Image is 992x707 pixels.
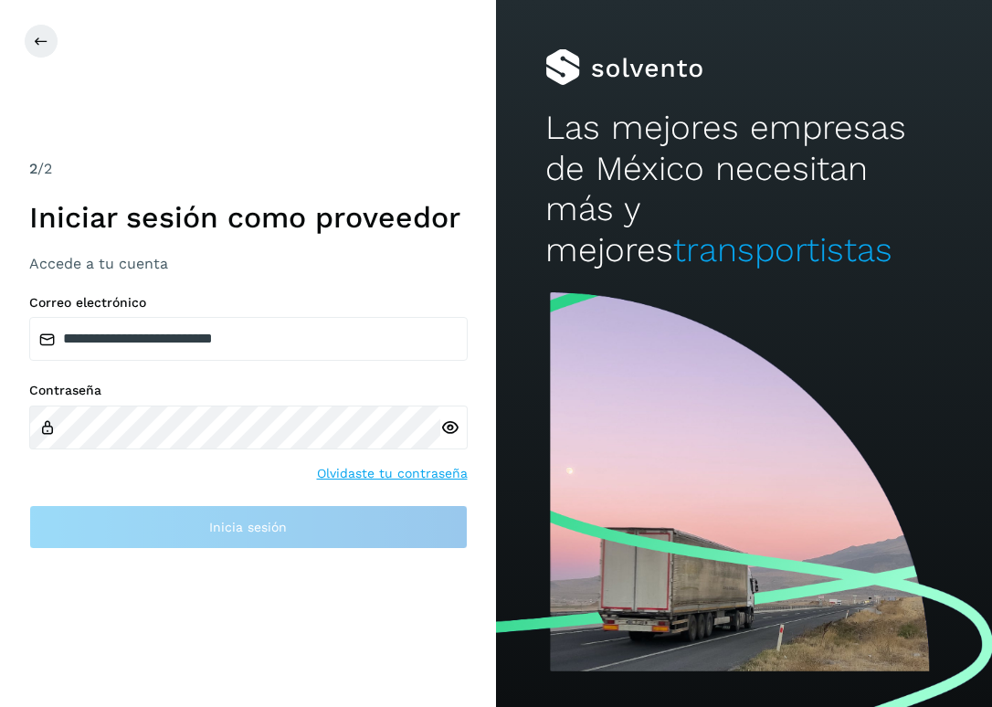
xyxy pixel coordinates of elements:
[29,255,468,272] h3: Accede a tu cuenta
[317,464,468,483] a: Olvidaste tu contraseña
[29,295,468,311] label: Correo electrónico
[29,160,37,177] span: 2
[545,108,942,270] h2: Las mejores empresas de México necesitan más y mejores
[29,505,468,549] button: Inicia sesión
[29,200,468,235] h1: Iniciar sesión como proveedor
[29,158,468,180] div: /2
[209,521,287,533] span: Inicia sesión
[29,383,468,398] label: Contraseña
[673,230,892,269] span: transportistas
